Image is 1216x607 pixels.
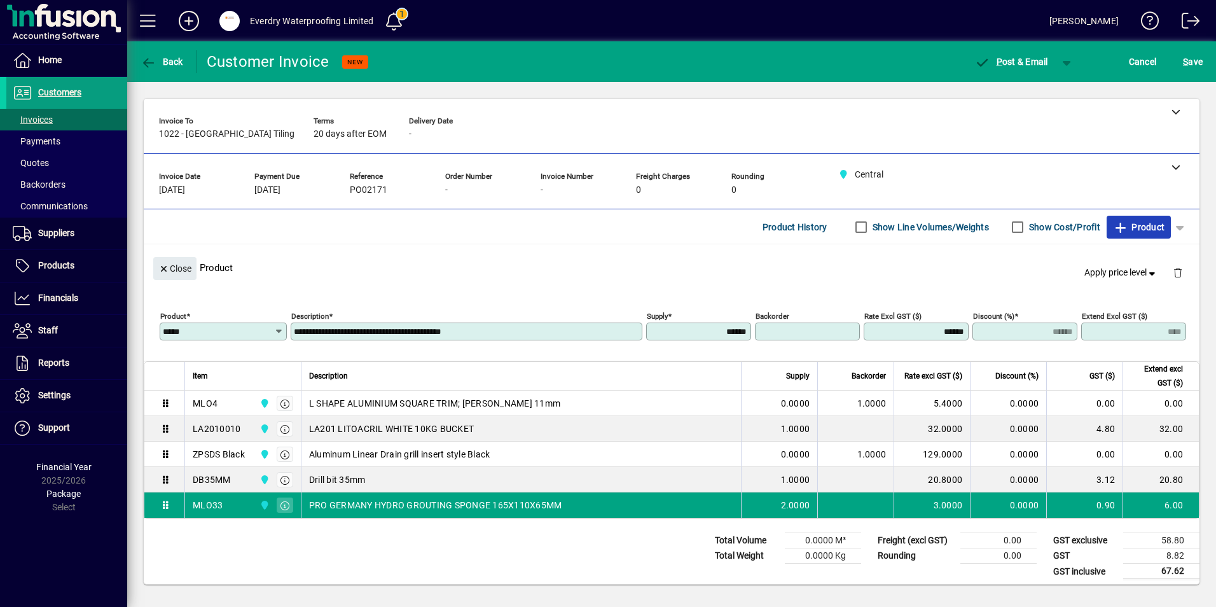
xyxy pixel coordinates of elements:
td: 4.80 [1046,416,1123,442]
span: Extend excl GST ($) [1131,362,1183,390]
a: Products [6,250,127,282]
div: MLO33 [193,499,223,512]
span: Close [158,258,191,279]
div: 20.8000 [902,473,962,486]
a: Reports [6,347,127,379]
td: 67.62 [1123,564,1199,580]
td: 0.00 [1046,442,1123,467]
td: 0.0000 M³ [785,533,861,548]
span: Central [256,473,271,487]
a: Suppliers [6,218,127,249]
td: 0.0000 [970,391,1046,416]
span: S [1183,57,1188,67]
td: 0.00 [1123,391,1199,416]
a: Quotes [6,152,127,174]
div: Everdry Waterproofing Limited [250,11,373,31]
span: Reports [38,358,69,368]
app-page-header-button: Close [150,262,200,274]
span: Item [193,369,208,383]
div: ZPSDS Black [193,448,245,461]
span: Communications [13,201,88,211]
span: Payments [13,136,60,146]
td: GST inclusive [1047,564,1123,580]
span: 0 [636,185,641,195]
span: P [997,57,1002,67]
mat-label: Product [160,312,186,321]
td: Total Weight [708,548,785,564]
span: [DATE] [159,185,185,195]
span: - [445,185,448,195]
td: Freight (excl GST) [871,533,960,548]
td: 0.00 [1046,391,1123,416]
app-page-header-button: Back [127,50,197,73]
mat-label: Description [291,312,329,321]
span: 2.0000 [781,499,810,512]
td: GST exclusive [1047,533,1123,548]
span: Description [309,369,348,383]
div: DB35MM [193,473,231,486]
span: 1.0000 [781,422,810,435]
span: 1.0000 [857,448,887,461]
a: Payments [6,130,127,152]
label: Show Cost/Profit [1026,221,1100,234]
a: Financials [6,283,127,314]
td: 8.82 [1123,548,1199,564]
div: 32.0000 [902,422,962,435]
td: 0.0000 [970,492,1046,518]
td: GST [1047,548,1123,564]
button: Back [137,50,186,73]
span: - [541,185,543,195]
div: Customer Invoice [207,52,329,72]
span: Support [38,422,70,433]
td: 0.90 [1046,492,1123,518]
td: Total Volume [708,533,785,548]
span: - [409,129,411,139]
span: Package [46,489,81,499]
span: Home [38,55,62,65]
span: Drill bit 35mm [309,473,366,486]
span: Quotes [13,158,49,168]
button: Cancel [1126,50,1160,73]
span: Financial Year [36,462,92,472]
span: 0 [731,185,736,195]
span: Supply [786,369,810,383]
td: 32.00 [1123,416,1199,442]
a: Logout [1172,3,1200,44]
span: 20 days after EOM [314,129,387,139]
td: 0.0000 [970,442,1046,467]
span: PRO GERMANY HYDRO GROUTING SPONGE 165X110X65MM [309,499,562,512]
span: Apply price level [1084,266,1158,279]
a: Settings [6,380,127,412]
app-page-header-button: Delete [1163,267,1193,278]
span: ave [1183,52,1203,72]
td: 3.12 [1046,467,1123,492]
td: 0.0000 Kg [785,548,861,564]
span: Central [256,422,271,436]
td: 20.80 [1123,467,1199,492]
span: Central [256,396,271,410]
button: Product History [757,216,833,239]
span: Customers [38,87,81,97]
td: 0.0000 [970,416,1046,442]
div: Product [144,244,1199,291]
a: Staff [6,315,127,347]
mat-label: Extend excl GST ($) [1082,312,1147,321]
span: 1.0000 [857,397,887,410]
span: Settings [38,390,71,400]
span: 1022 - [GEOGRAPHIC_DATA] Tiling [159,129,294,139]
a: Backorders [6,174,127,195]
div: 5.4000 [902,397,962,410]
a: Invoices [6,109,127,130]
button: Add [169,10,209,32]
mat-label: Supply [647,312,668,321]
span: Central [256,498,271,512]
a: Knowledge Base [1131,3,1159,44]
mat-label: Discount (%) [973,312,1014,321]
button: Post & Email [968,50,1054,73]
span: ost & Email [974,57,1048,67]
mat-label: Rate excl GST ($) [864,312,922,321]
a: Support [6,412,127,444]
span: Suppliers [38,228,74,238]
span: Aluminum Linear Drain grill insert style Black [309,448,490,461]
span: NEW [347,58,363,66]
